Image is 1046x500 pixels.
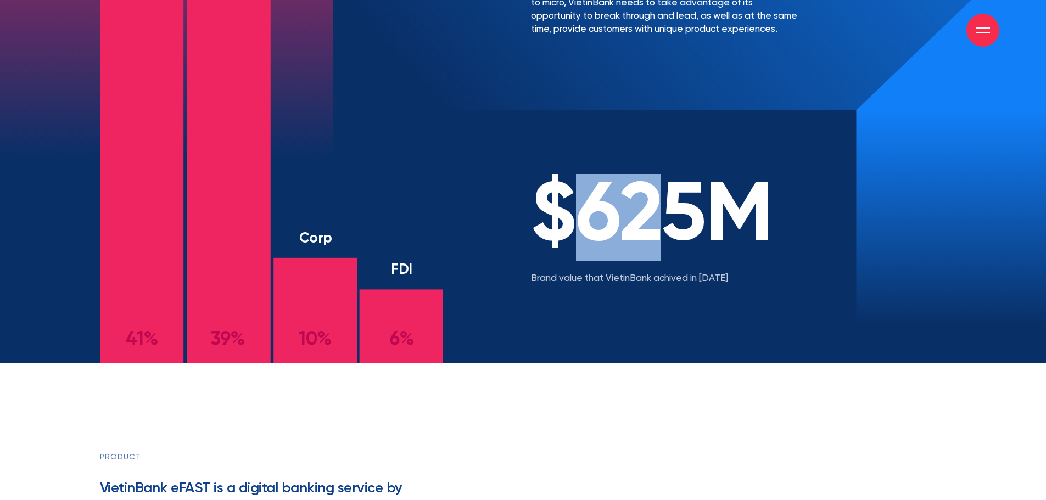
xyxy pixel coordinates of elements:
[299,231,332,246] tspan: Corp
[299,329,332,350] tspan: 10%
[210,329,245,350] tspan: 39%
[391,262,412,278] tspan: FDI
[531,272,802,285] p: Brand value that VietinBank achived in [DATE]
[126,329,158,350] tspan: 41%
[100,452,141,463] span: product
[531,176,802,259] h2: $625M
[389,329,414,350] tspan: 6%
